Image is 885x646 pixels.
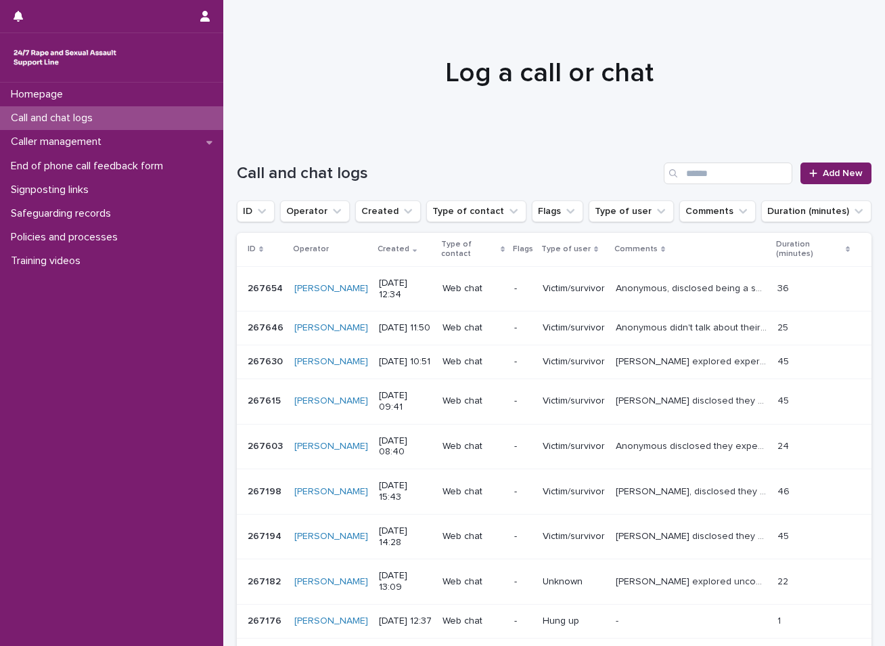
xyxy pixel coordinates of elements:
[248,528,284,542] p: 267194
[543,441,605,452] p: Victim/survivor
[777,353,792,368] p: 45
[442,531,503,542] p: Web chat
[237,424,871,469] tr: 267603267603 [PERSON_NAME] [DATE] 08:40Web chat-Victim/survivorAnonymous disclosed they experienc...
[777,438,792,452] p: 24
[379,278,432,301] p: [DATE] 12:34
[248,438,286,452] p: 267603
[294,486,368,498] a: [PERSON_NAME]
[543,395,605,407] p: Victim/survivor
[379,435,432,458] p: [DATE] 08:40
[616,613,621,627] p: -
[514,616,532,627] p: -
[11,44,119,71] img: rhQMoQhaT3yELyF149Cw
[248,393,283,407] p: 267615
[514,395,532,407] p: -
[379,480,432,503] p: [DATE] 15:43
[5,135,112,148] p: Caller management
[294,616,368,627] a: [PERSON_NAME]
[442,395,503,407] p: Web chat
[589,200,674,222] button: Type of user
[5,255,91,267] p: Training videos
[248,483,284,498] p: 267198
[426,200,526,222] button: Type of contact
[514,441,532,452] p: -
[541,242,591,257] p: Type of user
[294,356,368,368] a: [PERSON_NAME]
[543,356,605,368] p: Victim/survivor
[761,200,871,222] button: Duration (minutes)
[237,200,275,222] button: ID
[614,242,658,257] p: Comments
[777,320,791,334] p: 25
[543,616,605,627] p: Hung up
[679,200,756,222] button: Comments
[777,528,792,542] p: 45
[248,574,283,588] p: 267182
[294,283,368,295] a: [PERSON_NAME]
[800,163,871,184] a: Add New
[616,438,769,452] p: Anonymous disclosed they experienced S.V by ex-partner. Visitor shared trauma responses from the ...
[379,356,432,368] p: [DATE] 10:51
[237,559,871,605] tr: 267182267182 [PERSON_NAME] [DATE] 13:09Web chat-Unknown[PERSON_NAME] explored uncomfortable exper...
[442,356,503,368] p: Web chat
[543,576,605,588] p: Unknown
[248,242,256,257] p: ID
[5,207,122,220] p: Safeguarding records
[616,528,769,542] p: Richard disclosed they experienced S.V as a child, visitor explored feelings about the impact of ...
[777,574,791,588] p: 22
[5,184,99,196] p: Signposting links
[514,576,532,588] p: -
[379,525,432,548] p: [DATE] 14:28
[514,322,532,334] p: -
[237,379,871,424] tr: 267615267615 [PERSON_NAME] [DATE] 09:41Web chat-Victim/survivor[PERSON_NAME] disclosed they exper...
[776,237,842,262] p: Duration (minutes)
[5,88,74,101] p: Homepage
[379,570,432,593] p: [DATE] 13:09
[543,283,605,295] p: Victim/survivor
[823,169,863,178] span: Add New
[379,616,432,627] p: [DATE] 12:37
[294,395,368,407] a: [PERSON_NAME]
[248,320,286,334] p: 267646
[664,163,792,184] input: Search
[237,469,871,515] tr: 267198267198 [PERSON_NAME] [DATE] 15:43Web chat-Victim/survivor[PERSON_NAME], disclosed they expe...
[248,280,286,295] p: 267654
[616,320,769,334] p: Anonymous didn't talk about their experience of when there were 17. They explored feelings around...
[237,57,861,89] h1: Log a call or chat
[293,242,329,257] p: Operator
[294,531,368,542] a: [PERSON_NAME]
[543,322,605,334] p: Victim/survivor
[514,486,532,498] p: -
[616,353,769,368] p: Eleanore explored experience of S.V by someone while walking in the wooded area. They explored fe...
[294,576,368,588] a: [PERSON_NAME]
[616,393,769,407] p: Jess disclosed they experienced S.V last night by a close friend. Visitor explored feelings aroun...
[441,237,497,262] p: Type of contact
[442,322,503,334] p: Web chat
[294,441,368,452] a: [PERSON_NAME]
[5,231,129,244] p: Policies and processes
[5,112,104,125] p: Call and chat logs
[355,200,421,222] button: Created
[442,441,503,452] p: Web chat
[513,242,533,257] p: Flags
[532,200,583,222] button: Flags
[379,322,432,334] p: [DATE] 11:50
[442,486,503,498] p: Web chat
[616,483,769,498] p: Laura, disclosed they experienced S.V when they were younger, and by husband every time, they exp...
[514,356,532,368] p: -
[248,613,284,627] p: 267176
[442,576,503,588] p: Web chat
[237,164,658,184] h1: Call and chat logs
[294,322,368,334] a: [PERSON_NAME]
[514,283,532,295] p: -
[378,242,409,257] p: Created
[5,160,174,173] p: End of phone call feedback form
[237,345,871,379] tr: 267630267630 [PERSON_NAME] [DATE] 10:51Web chat-Victim/survivor[PERSON_NAME] explored experience ...
[237,266,871,311] tr: 267654267654 [PERSON_NAME] [DATE] 12:34Web chat-Victim/survivorAnonymous, disclosed being a survi...
[777,483,792,498] p: 46
[777,613,784,627] p: 1
[237,311,871,345] tr: 267646267646 [PERSON_NAME] [DATE] 11:50Web chat-Victim/survivorAnonymous didn't talk about their ...
[442,616,503,627] p: Web chat
[237,604,871,638] tr: 267176267176 [PERSON_NAME] [DATE] 12:37Web chat-Hung up-- 11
